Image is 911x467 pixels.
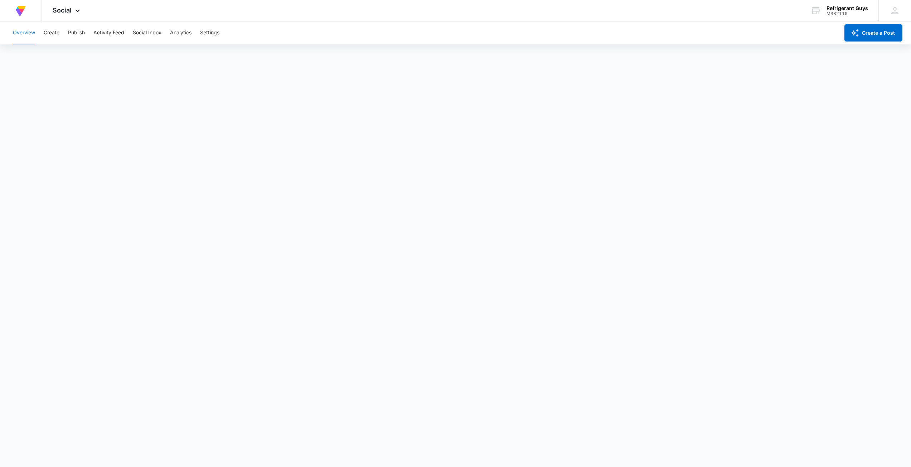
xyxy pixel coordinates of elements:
[68,21,85,44] button: Publish
[93,21,124,44] button: Activity Feed
[53,6,72,14] span: Social
[133,21,161,44] button: Social Inbox
[200,21,219,44] button: Settings
[14,4,27,17] img: Volusion
[170,21,192,44] button: Analytics
[844,24,902,42] button: Create a Post
[827,5,868,11] div: account name
[44,21,59,44] button: Create
[827,11,868,16] div: account id
[13,21,35,44] button: Overview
